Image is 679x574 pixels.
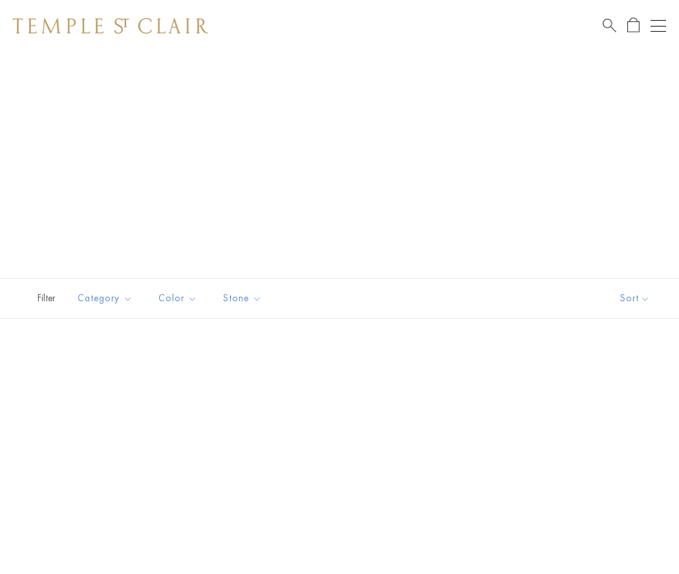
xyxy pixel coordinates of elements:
[13,18,208,34] img: Temple St. Clair
[591,279,679,318] button: Show sort by
[217,290,272,306] span: Stone
[149,284,207,313] button: Color
[627,17,640,34] a: Open Shopping Bag
[68,284,142,313] button: Category
[152,290,207,306] span: Color
[603,17,616,34] a: Search
[71,290,142,306] span: Category
[651,18,666,34] button: Open navigation
[213,284,272,313] button: Stone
